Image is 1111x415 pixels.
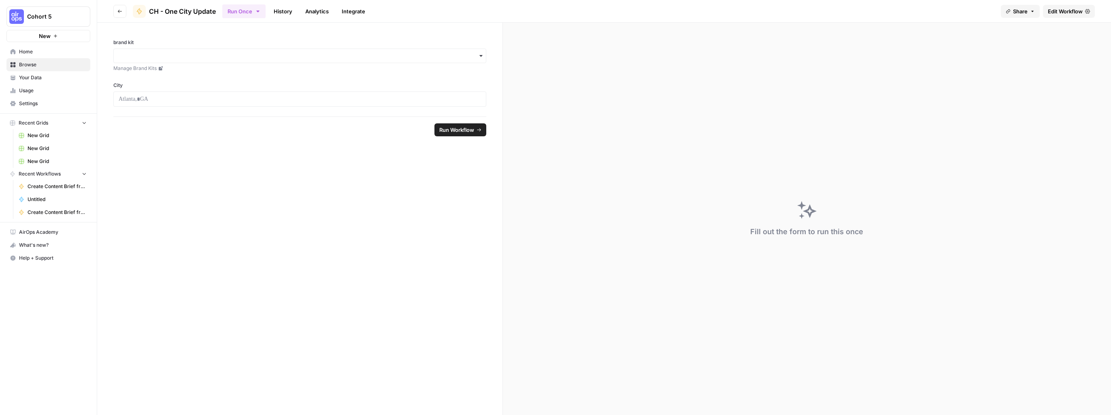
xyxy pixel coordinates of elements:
[6,97,90,110] a: Settings
[300,5,334,18] a: Analytics
[15,180,90,193] a: Create Content Brief from Keyword (NAME)
[19,229,87,236] span: AirOps Academy
[15,206,90,219] a: Create Content Brief from Keyword
[1013,7,1028,15] span: Share
[19,254,87,262] span: Help + Support
[15,155,90,168] a: New Grid
[6,226,90,239] a: AirOps Academy
[15,142,90,155] a: New Grid
[6,6,90,27] button: Workspace: Cohort 5
[28,158,87,165] span: New Grid
[113,39,486,46] label: brand kit
[6,239,90,252] button: What's new?
[19,119,48,127] span: Recent Grids
[6,84,90,97] a: Usage
[19,87,87,94] span: Usage
[39,32,51,40] span: New
[337,5,370,18] a: Integrate
[6,252,90,265] button: Help + Support
[222,4,266,18] button: Run Once
[15,193,90,206] a: Untitled
[9,9,24,24] img: Cohort 5 Logo
[19,74,87,81] span: Your Data
[133,5,216,18] a: CH - One City Update
[28,183,87,190] span: Create Content Brief from Keyword (NAME)
[149,6,216,16] span: CH - One City Update
[19,100,87,107] span: Settings
[1001,5,1040,18] button: Share
[1048,7,1083,15] span: Edit Workflow
[750,226,863,237] div: Fill out the form to run this once
[27,13,76,21] span: Cohort 5
[6,71,90,84] a: Your Data
[19,48,87,55] span: Home
[269,5,297,18] a: History
[1043,5,1095,18] a: Edit Workflow
[113,65,486,72] a: Manage Brand Kits
[6,45,90,58] a: Home
[7,239,90,251] div: What's new?
[28,196,87,203] span: Untitled
[15,129,90,142] a: New Grid
[6,168,90,180] button: Recent Workflows
[28,145,87,152] span: New Grid
[6,58,90,71] a: Browse
[434,123,486,136] button: Run Workflow
[113,82,486,89] label: City
[439,126,474,134] span: Run Workflow
[28,132,87,139] span: New Grid
[19,170,61,178] span: Recent Workflows
[6,117,90,129] button: Recent Grids
[19,61,87,68] span: Browse
[28,209,87,216] span: Create Content Brief from Keyword
[6,30,90,42] button: New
